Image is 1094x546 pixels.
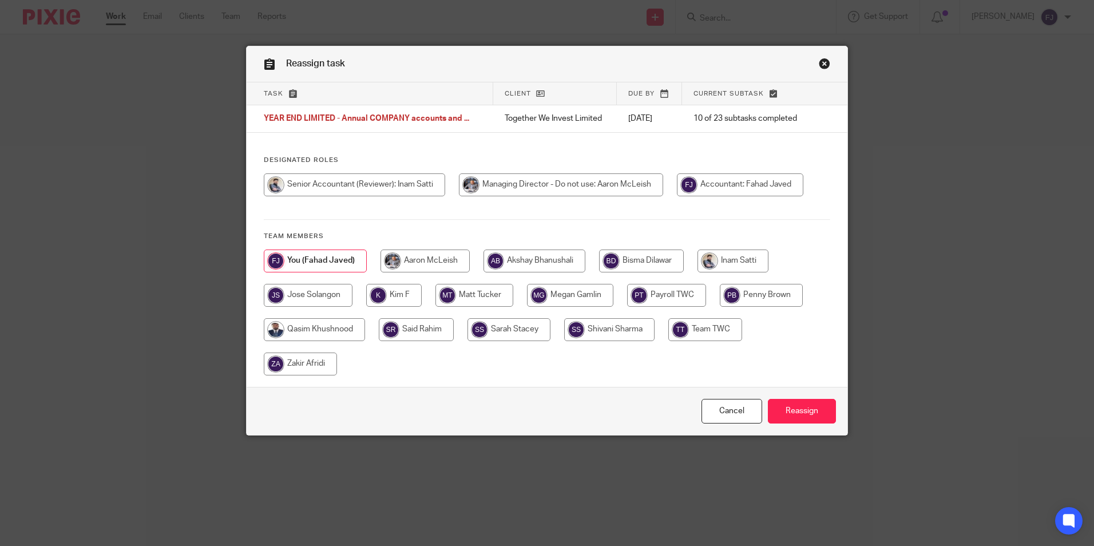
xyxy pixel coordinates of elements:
span: YEAR END LIMITED - Annual COMPANY accounts and ... [264,115,469,123]
span: Due by [628,90,655,97]
a: Close this dialog window [701,399,762,424]
h4: Team members [264,232,830,241]
p: [DATE] [628,113,671,124]
span: Task [264,90,283,97]
span: Reassign task [286,59,345,68]
a: Close this dialog window [819,58,830,73]
input: Reassign [768,399,836,424]
span: Current subtask [693,90,764,97]
h4: Designated Roles [264,156,830,165]
td: 10 of 23 subtasks completed [682,105,812,133]
p: Together We Invest Limited [505,113,605,124]
span: Client [505,90,531,97]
